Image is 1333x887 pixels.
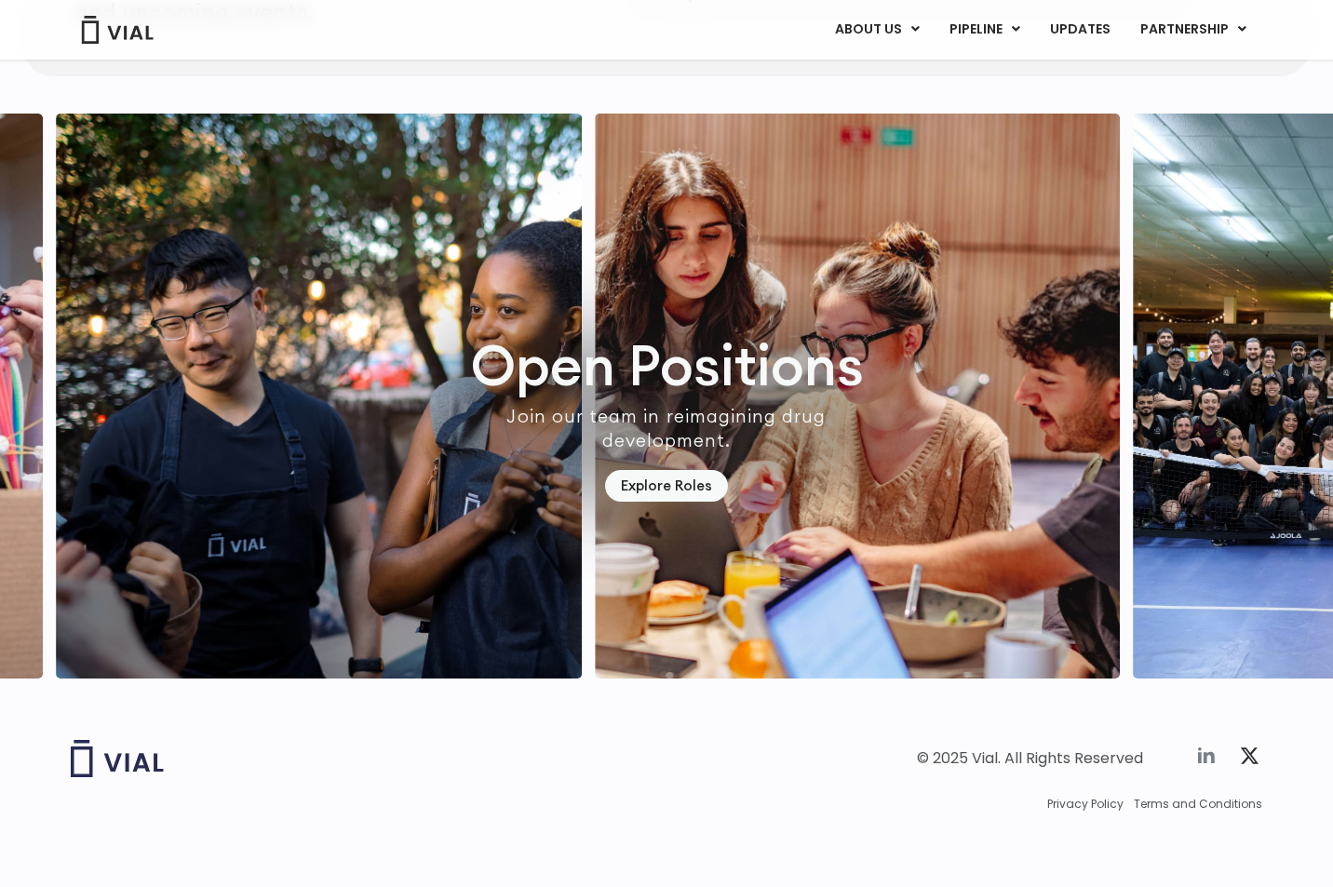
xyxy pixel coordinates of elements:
a: UPDATES [1035,14,1124,46]
img: Vial logo wih "Vial" spelled out [71,740,164,777]
a: Explore Roles [605,470,728,503]
a: PIPELINEMenu Toggle [935,14,1034,46]
a: Privacy Policy [1047,796,1124,813]
img: Vial Logo [80,16,155,44]
div: © 2025 Vial. All Rights Reserved [917,748,1143,769]
a: PARTNERSHIPMenu Toggle [1125,14,1261,46]
a: Terms and Conditions [1134,796,1262,813]
div: 2 / 6 [595,114,1120,679]
div: 1 / 6 [56,114,581,679]
img: http://Group%20of%20people%20smiling%20wearing%20aprons [56,114,581,679]
a: ABOUT USMenu Toggle [820,14,934,46]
